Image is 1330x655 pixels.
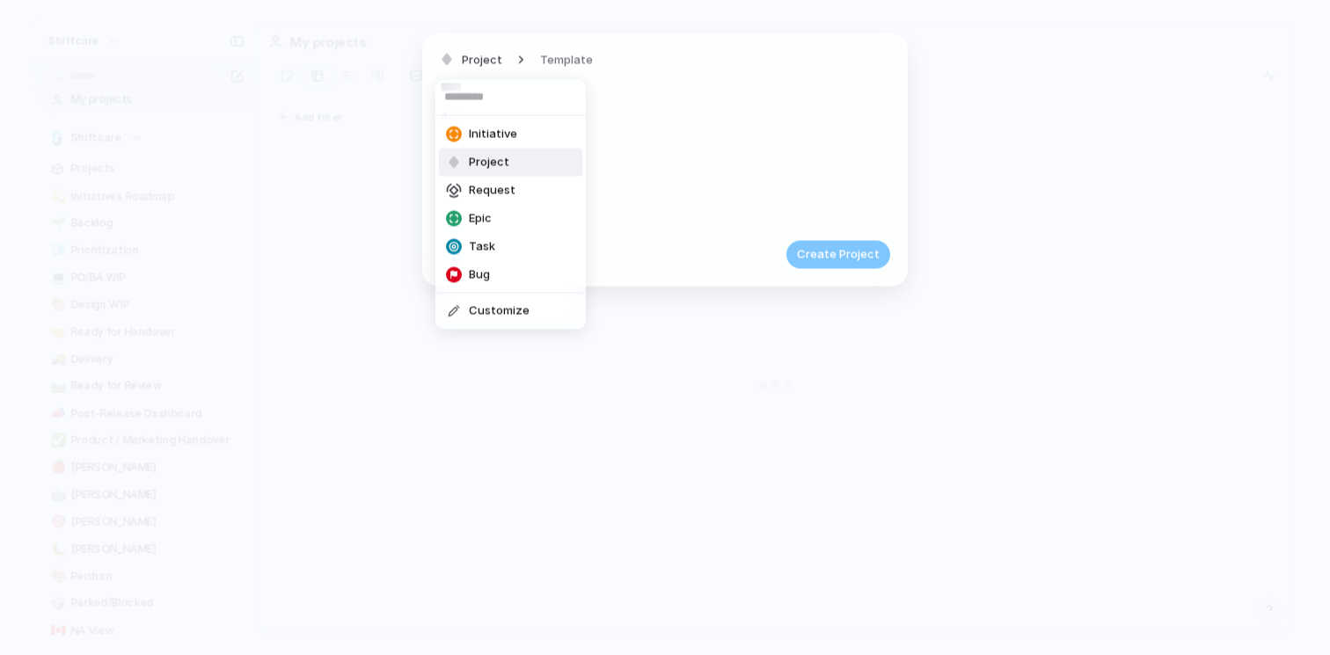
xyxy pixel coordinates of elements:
span: Initiative [469,126,517,143]
span: Epic [469,210,492,228]
span: Project [469,154,509,171]
span: Bug [469,266,490,284]
span: Task [469,238,495,256]
span: Request [469,182,515,200]
span: Customize [469,302,530,320]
